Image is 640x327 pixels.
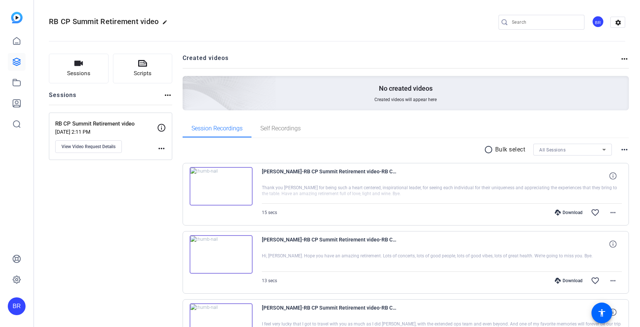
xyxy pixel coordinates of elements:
mat-icon: edit [162,20,171,29]
mat-icon: radio_button_unchecked [484,145,495,154]
p: No created videos [379,84,433,93]
span: Created videos will appear here [374,97,437,103]
span: 13 secs [262,278,277,283]
mat-icon: more_horiz [163,91,172,100]
h2: Created videos [183,54,620,68]
button: Sessions [49,54,109,83]
mat-icon: more_horiz [609,208,617,217]
div: Download [551,278,586,284]
button: View Video Request Details [55,140,122,153]
span: Sessions [67,69,90,78]
div: BR [8,297,26,315]
span: All Sessions [539,147,566,153]
mat-icon: more_horiz [609,276,617,285]
div: Download [551,210,586,216]
span: Session Recordings [191,126,243,131]
ngx-avatar: Brent Reese [592,16,605,29]
p: [DATE] 2:11 PM [55,129,157,135]
span: [PERSON_NAME]-RB CP Summit Retirement video-RB CP Summit Retirement video-1756308612429-webcam [262,235,399,253]
span: Self Recordings [260,126,301,131]
mat-icon: favorite_border [591,276,600,285]
img: thumb-nail [190,235,253,274]
input: Search [512,18,579,27]
p: Bulk select [495,145,526,154]
mat-icon: favorite_border [591,208,600,217]
img: Creted videos background [100,3,276,163]
span: [PERSON_NAME]-RB CP Summit Retirement video-RB CP Summit Retirement video-1756309070425-webcam [262,167,399,185]
span: View Video Request Details [61,144,116,150]
mat-icon: settings [611,17,626,28]
mat-icon: more_horiz [157,144,166,153]
div: BR [592,16,604,28]
mat-icon: more_horiz [620,145,629,154]
span: 15 secs [262,210,277,215]
img: thumb-nail [190,167,253,206]
button: Scripts [113,54,173,83]
span: Scripts [134,69,151,78]
span: [PERSON_NAME]-RB CP Summit Retirement video-RB CP Summit Retirement video-1756299916939-webcam [262,303,399,321]
img: blue-gradient.svg [11,12,23,23]
h2: Sessions [49,91,77,105]
span: RB CP Summit Retirement video [49,17,159,26]
mat-icon: more_horiz [620,54,629,63]
mat-icon: accessibility [597,308,606,317]
p: RB CP Summit Retirement video [55,120,157,128]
